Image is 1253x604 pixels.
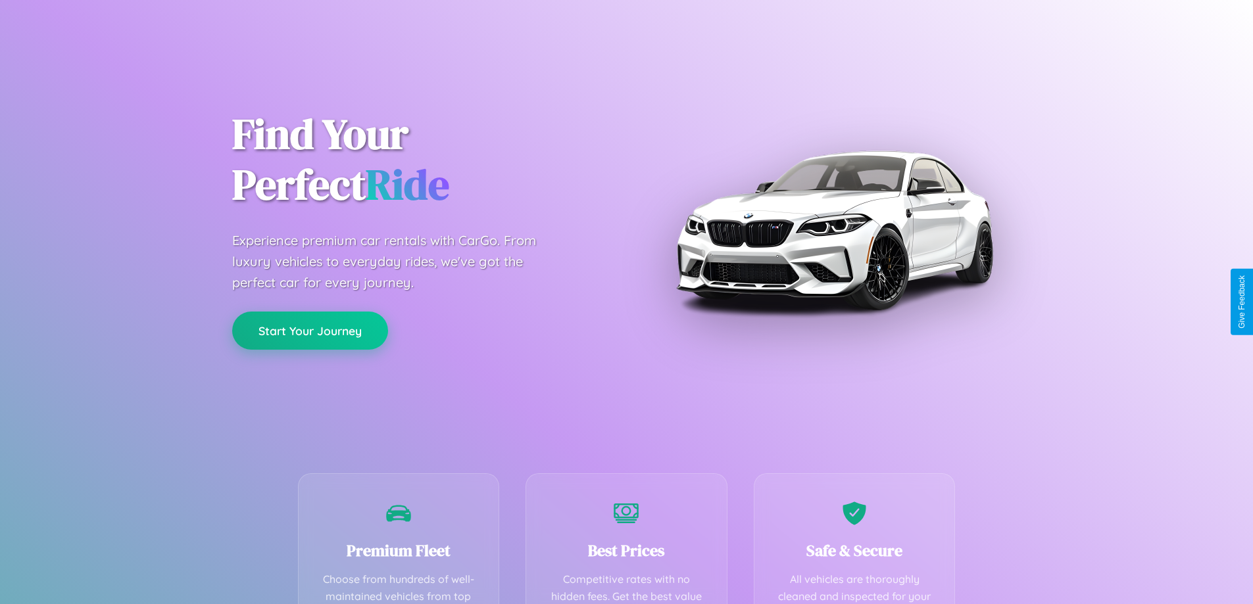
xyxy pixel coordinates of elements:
p: Experience premium car rentals with CarGo. From luxury vehicles to everyday rides, we've got the ... [232,230,561,293]
h1: Find Your Perfect [232,109,607,210]
img: Premium BMW car rental vehicle [670,66,998,394]
div: Give Feedback [1237,275,1246,329]
h3: Premium Fleet [318,540,479,561]
span: Ride [366,156,449,213]
h3: Best Prices [546,540,707,561]
button: Start Your Journey [232,312,388,350]
h3: Safe & Secure [774,540,935,561]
